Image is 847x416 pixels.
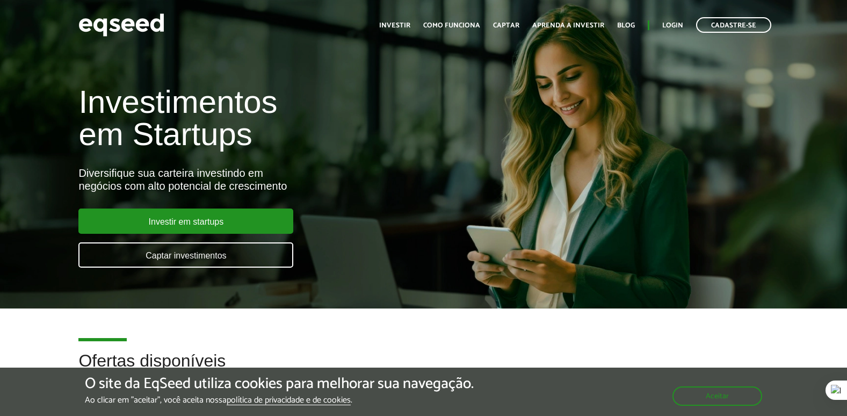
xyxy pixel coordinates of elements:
[78,86,486,150] h1: Investimentos em Startups
[78,11,164,39] img: EqSeed
[423,22,480,29] a: Como funciona
[696,17,771,33] a: Cadastre-se
[85,376,474,392] h5: O site da EqSeed utiliza cookies para melhorar sua navegação.
[78,242,293,268] a: Captar investimentos
[617,22,635,29] a: Blog
[78,209,293,234] a: Investir em startups
[379,22,410,29] a: Investir
[532,22,604,29] a: Aprenda a investir
[672,386,762,406] button: Aceitar
[78,167,486,192] div: Diversifique sua carteira investindo em negócios com alto potencial de crescimento
[78,352,768,386] h2: Ofertas disponíveis
[85,395,474,405] p: Ao clicar em "aceitar", você aceita nossa .
[493,22,519,29] a: Captar
[662,22,683,29] a: Login
[227,396,351,405] a: política de privacidade e de cookies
